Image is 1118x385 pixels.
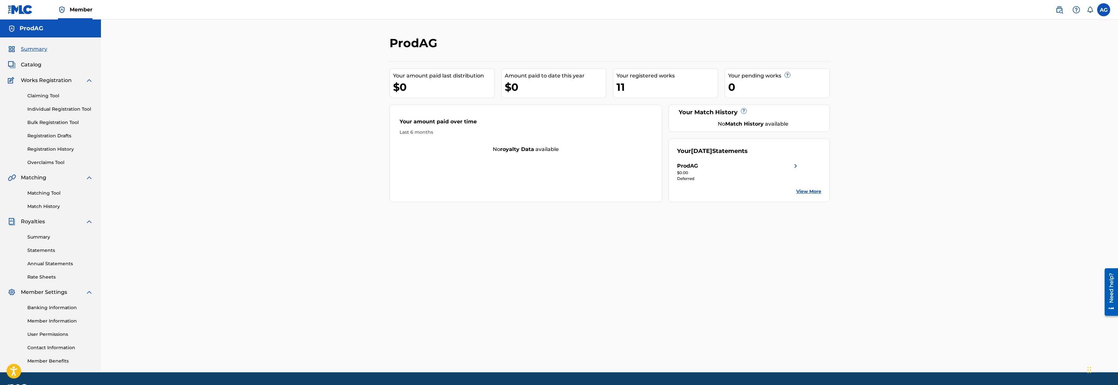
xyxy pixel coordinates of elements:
a: Annual Statements [27,260,93,267]
a: Public Search [1053,3,1066,16]
a: Contact Information [27,344,93,351]
img: Royalties [8,218,16,226]
img: Summary [8,45,16,53]
h2: ProdAG [389,36,441,50]
img: expand [85,288,93,296]
img: MLC Logo [8,5,33,14]
img: expand [85,76,93,84]
img: help [1072,6,1080,14]
div: Amount paid to date this year [505,72,606,80]
div: Drag [1087,360,1091,380]
div: $0 [393,80,494,94]
a: User Permissions [27,331,93,338]
img: Catalog [8,61,16,69]
div: ProdAG [677,162,698,170]
div: Your Statements [677,147,748,156]
img: expand [85,174,93,182]
div: Help [1070,3,1083,16]
div: Notifications [1087,7,1093,13]
div: $0 [505,80,606,94]
span: Member Settings [21,288,67,296]
div: 11 [616,80,718,94]
div: Your pending works [728,72,829,80]
a: Claiming Tool [27,92,93,99]
span: Works Registration [21,76,72,84]
span: Summary [21,45,47,53]
a: Banking Information [27,304,93,311]
img: expand [85,218,93,226]
a: Member Benefits [27,358,93,364]
a: Rate Sheets [27,274,93,281]
h5: ProdAG [20,25,43,32]
span: Matching [21,174,46,182]
a: SummarySummary [8,45,47,53]
a: Bulk Registration Tool [27,119,93,126]
a: ProdAGright chevron icon$0.00Deferred [677,162,800,182]
strong: royalty data [500,146,534,152]
div: Last 6 months [400,129,652,136]
span: [DATE] [691,147,712,155]
a: CatalogCatalog [8,61,41,69]
span: Royalties [21,218,45,226]
a: Match History [27,203,93,210]
img: right chevron icon [792,162,800,170]
a: Registration Drafts [27,132,93,139]
span: Member [70,6,92,13]
span: ? [785,72,790,77]
iframe: Chat Widget [1085,354,1118,385]
div: Your amount paid last distribution [393,72,494,80]
a: Member Information [27,318,93,324]
div: Deferred [677,176,800,182]
a: View More [796,188,821,195]
div: No available [390,145,662,153]
div: $0.00 [677,170,800,176]
img: Works Registration [8,76,16,84]
span: ? [741,108,746,114]
div: No available [685,120,821,128]
img: search [1055,6,1063,14]
strong: Match History [725,121,764,127]
a: Overclaims Tool [27,159,93,166]
a: Matching Tool [27,190,93,197]
a: Summary [27,234,93,241]
a: Registration History [27,146,93,153]
div: Your registered works [616,72,718,80]
img: Accounts [8,25,16,33]
img: Top Rightsholder [58,6,66,14]
div: Your Match History [677,108,821,117]
span: Catalog [21,61,41,69]
iframe: Resource Center [1100,266,1118,318]
img: Member Settings [8,288,16,296]
img: Matching [8,174,16,182]
a: Individual Registration Tool [27,106,93,113]
div: User Menu [1097,3,1110,16]
div: Your amount paid over time [400,118,652,129]
a: Statements [27,247,93,254]
div: 0 [728,80,829,94]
